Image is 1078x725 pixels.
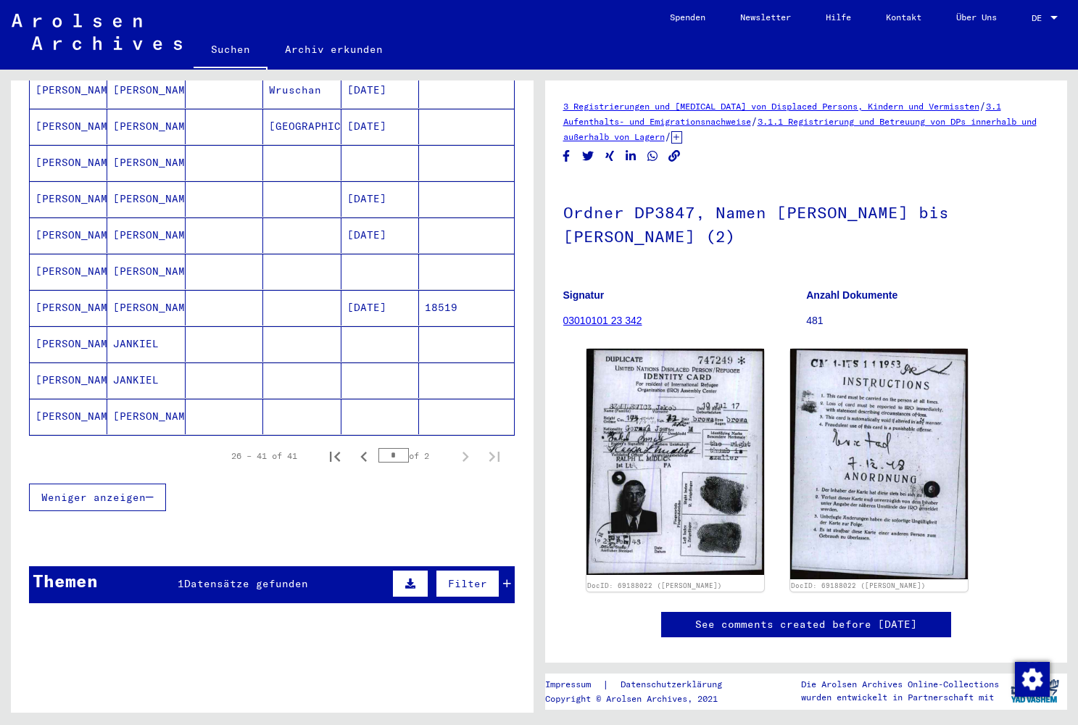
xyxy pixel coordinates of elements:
[791,581,926,589] a: DocID: 69188022 ([PERSON_NAME])
[107,362,185,398] mat-cell: JANKIEL
[419,290,513,326] mat-cell: 18519
[107,72,185,108] mat-cell: [PERSON_NAME]
[231,449,297,463] div: 26 – 41 of 41
[107,326,185,362] mat-cell: JANKIEL
[30,109,107,144] mat-cell: [PERSON_NAME]
[801,678,999,691] p: Die Arolsen Archives Online-Collections
[563,315,642,326] a: 03010101 23 342
[107,254,185,289] mat-cell: [PERSON_NAME]
[563,101,979,112] a: 3 Registrierungen und [MEDICAL_DATA] von Displaced Persons, Kindern und Vermissten
[341,109,419,144] mat-cell: [DATE]
[263,72,341,108] mat-cell: Wruschan
[30,399,107,434] mat-cell: [PERSON_NAME]
[587,581,722,589] a: DocID: 69188022 ([PERSON_NAME])
[30,326,107,362] mat-cell: [PERSON_NAME]
[609,677,739,692] a: Datenschutzerklärung
[30,181,107,217] mat-cell: [PERSON_NAME]
[178,577,184,590] span: 1
[586,349,764,575] img: 001.jpg
[602,147,618,165] button: Share on Xing
[563,179,1050,267] h1: Ordner DP3847, Namen [PERSON_NAME] bis [PERSON_NAME] (2)
[1008,673,1062,709] img: yv_logo.png
[107,145,185,181] mat-cell: [PERSON_NAME]
[30,145,107,181] mat-cell: [PERSON_NAME]
[448,577,487,590] span: Filter
[107,181,185,217] mat-cell: [PERSON_NAME]
[1015,662,1050,697] img: Zustimmung ändern
[263,109,341,144] mat-cell: [GEOGRAPHIC_DATA]
[545,677,602,692] a: Impressum
[806,289,897,301] b: Anzahl Dokumente
[1032,13,1048,23] span: DE
[30,217,107,253] mat-cell: [PERSON_NAME]
[480,442,509,471] button: Last page
[107,217,185,253] mat-cell: [PERSON_NAME]
[107,399,185,434] mat-cell: [PERSON_NAME]
[790,349,968,579] img: 002.jpg
[30,362,107,398] mat-cell: [PERSON_NAME]
[559,147,574,165] button: Share on Facebook
[667,147,682,165] button: Copy link
[194,32,268,70] a: Suchen
[378,449,451,463] div: of 2
[665,130,671,143] span: /
[41,491,146,504] span: Weniger anzeigen
[184,577,308,590] span: Datensätze gefunden
[695,617,917,632] a: See comments created before [DATE]
[563,289,605,301] b: Signatur
[751,115,758,128] span: /
[545,677,739,692] div: |
[806,313,1049,328] p: 481
[341,181,419,217] mat-cell: [DATE]
[107,290,185,326] mat-cell: [PERSON_NAME]
[645,147,660,165] button: Share on WhatsApp
[349,442,378,471] button: Previous page
[581,147,596,165] button: Share on Twitter
[623,147,639,165] button: Share on LinkedIn
[545,692,739,705] p: Copyright © Arolsen Archives, 2021
[268,32,400,67] a: Archiv erkunden
[436,570,499,597] button: Filter
[451,442,480,471] button: Next page
[33,568,98,594] div: Themen
[341,290,419,326] mat-cell: [DATE]
[30,72,107,108] mat-cell: [PERSON_NAME]
[30,254,107,289] mat-cell: [PERSON_NAME]
[320,442,349,471] button: First page
[341,72,419,108] mat-cell: [DATE]
[341,217,419,253] mat-cell: [DATE]
[29,484,166,511] button: Weniger anzeigen
[801,691,999,704] p: wurden entwickelt in Partnerschaft mit
[12,14,182,50] img: Arolsen_neg.svg
[107,109,185,144] mat-cell: [PERSON_NAME]
[563,116,1037,142] a: 3.1.1 Registrierung und Betreuung von DPs innerhalb und außerhalb von Lagern
[979,99,986,112] span: /
[30,290,107,326] mat-cell: [PERSON_NAME]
